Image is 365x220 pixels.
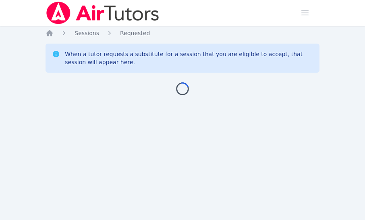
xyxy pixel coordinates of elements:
[46,2,160,24] img: Air Tutors
[46,29,319,37] nav: Breadcrumb
[75,30,99,36] span: Sessions
[65,50,313,66] div: When a tutor requests a substitute for a session that you are eligible to accept, that session wi...
[75,29,99,37] a: Sessions
[120,29,150,37] a: Requested
[120,30,150,36] span: Requested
